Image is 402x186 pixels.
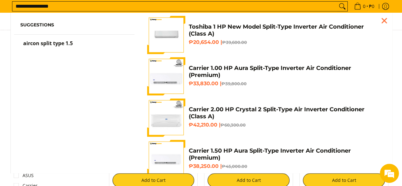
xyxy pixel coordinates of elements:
[220,122,245,127] del: ₱60,300.00
[147,99,185,137] img: Carrier 2.00 HP Crystal 2 Split-Type Air Inverter Conditioner (Class A)
[20,41,128,52] a: aircon split type 1.5
[23,40,73,47] span: aircon split type 1.5
[188,122,382,128] h6: ₱42,210.00 |
[188,147,382,162] h4: Carrier 1.50 HP Aura Split-Type Inverter Air Conditioner (Premium)
[147,99,382,137] a: Carrier 2.00 HP Crystal 2 Split-Type Air Inverter Conditioner (Class A) Carrier 2.00 HP Crystal 2...
[147,16,185,54] img: Toshiba 1 HP New Model Split-Type Inverter Air Conditioner (Class A)
[20,22,128,28] h6: Suggestions
[188,39,382,45] h6: ₱20,654.00 |
[23,41,73,52] p: aircon split type 1.5
[221,81,246,86] del: ₱39,800.00
[362,4,366,9] span: 0
[147,140,185,178] img: Carrier 1.50 HP Aura Split-Type Inverter Air Conditioner (Premium)
[188,163,382,169] h6: ₱38,250.00 |
[221,164,247,169] del: ₱45,000.00
[188,80,382,87] h6: ₱33,830.00 |
[147,16,382,54] a: Toshiba 1 HP New Model Split-Type Inverter Air Conditioner (Class A) Toshiba 1 HP New Model Split...
[337,2,347,11] button: Search
[352,3,376,10] span: •
[379,16,389,25] div: Close pop up
[147,140,382,178] a: Carrier 1.50 HP Aura Split-Type Inverter Air Conditioner (Premium) Carrier 1.50 HP Aura Split-Typ...
[147,57,185,95] img: Carrier 1.00 HP Aura Split-Type Inverter Air Conditioner (Premium)
[188,65,382,79] h4: Carrier 1.00 HP Aura Split-Type Inverter Air Conditioner (Premium)
[188,23,382,38] h4: Toshiba 1 HP New Model Split-Type Inverter Air Conditioner (Class A)
[147,57,382,95] a: Carrier 1.00 HP Aura Split-Type Inverter Air Conditioner (Premium) Carrier 1.00 HP Aura Split-Typ...
[368,4,375,9] span: ₱0
[188,106,382,120] h4: Carrier 2.00 HP Crystal 2 Split-Type Air Inverter Conditioner (Class A)
[14,170,34,181] a: ASUS
[222,40,247,45] del: ₱39,600.00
